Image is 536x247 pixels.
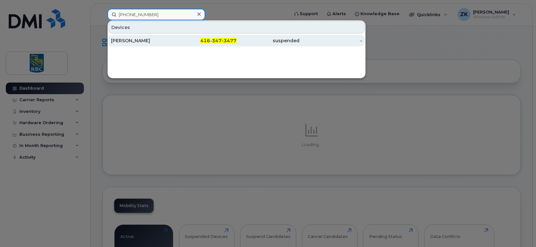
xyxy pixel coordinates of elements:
div: [PERSON_NAME] [111,37,174,44]
span: 347-3477 [212,38,237,44]
a: [PERSON_NAME]416-347-3477suspended- [108,35,365,46]
div: - [299,37,362,44]
div: suspended [237,37,299,44]
span: 416 [200,38,210,44]
div: - [174,37,237,44]
div: Devices [108,21,365,34]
